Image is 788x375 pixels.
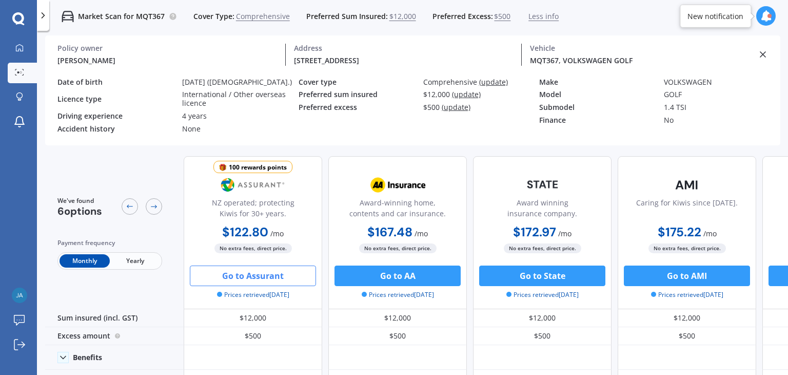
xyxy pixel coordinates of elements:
span: Preferred Sum Insured: [306,11,388,22]
b: $167.48 [367,224,412,240]
div: $500 [423,103,540,112]
span: / mo [558,229,572,238]
img: AMI-text-1.webp [653,172,721,198]
span: No extra fees, direct price. [214,243,292,253]
span: 6 options [57,204,102,218]
span: / mo [270,229,284,238]
button: Go to Assurant [190,266,316,286]
div: NZ operated; protecting Kiwis for 30+ years. [192,197,313,223]
div: $500 [328,327,467,345]
div: International / Other overseas licence [182,90,299,108]
div: [DATE] ([DEMOGRAPHIC_DATA].) [182,78,299,87]
img: 5172e7af1c8704b2699e13fc7e6a7193 [12,288,27,303]
span: Prices retrieved [DATE] [217,290,289,299]
div: $12,000 [328,309,467,327]
span: No extra fees, direct price. [359,243,437,253]
span: Comprehensive [236,11,290,22]
div: 4 years [182,112,299,121]
span: Prices retrieved [DATE] [362,290,434,299]
span: No extra fees, direct price. [504,243,581,253]
img: Assurant.png [219,172,287,198]
span: We've found [57,196,102,205]
div: Preferred excess [299,103,415,112]
div: No [664,116,780,125]
div: Comprehensive [423,78,540,87]
div: VOLKSWAGEN [664,78,780,87]
div: Driving experience [57,112,174,121]
div: $500 [473,327,612,345]
p: Market Scan for MQT367 [78,11,165,22]
img: car.f15378c7a67c060ca3f3.svg [62,10,74,23]
span: $12,000 [389,11,416,22]
div: Payment frequency [57,238,162,248]
b: $175.22 [658,224,701,240]
div: GOLF [664,90,780,99]
span: Yearly [110,254,160,268]
div: $12,000 [473,309,612,327]
div: $12,000 [184,309,322,327]
div: Vehicle [530,44,750,53]
div: Award-winning home, contents and car insurance. [337,197,458,223]
span: / mo [703,229,717,238]
div: $500 [618,327,756,345]
div: Submodel [539,103,656,112]
button: Go to State [479,266,605,286]
img: State-text-1.webp [508,172,576,196]
span: $500 [494,11,510,22]
div: Address [294,44,514,53]
div: 100 rewards points [229,162,287,173]
button: Go to AMI [624,266,750,286]
b: $172.97 [513,224,556,240]
span: Prices retrieved [DATE] [506,290,579,299]
div: [PERSON_NAME] [57,55,277,66]
div: Accident history [57,125,174,134]
span: (update) [479,77,508,87]
div: MQT367, VOLKSWAGEN GOLF [530,55,750,66]
div: Date of birth [57,78,174,87]
div: Sum insured (incl. GST) [45,309,184,327]
div: $500 [184,327,322,345]
div: Policy owner [57,44,277,53]
div: $12,000 [618,309,756,327]
span: No extra fees, direct price. [648,243,726,253]
div: None [182,125,299,134]
span: (update) [452,89,481,99]
span: / mo [415,229,428,238]
div: Model [539,90,656,99]
span: (update) [442,102,470,112]
div: Benefits [73,353,102,362]
img: points [219,164,226,171]
div: Excess amount [45,327,184,345]
div: $12,000 [423,90,540,99]
div: New notification [687,11,743,21]
div: Caring for Kiwis since [DATE]. [636,197,738,223]
div: Award winning insurance company. [482,197,603,223]
span: Monthly [60,254,110,268]
div: Make [539,78,656,87]
div: Licence type [57,95,174,104]
div: 1.4 TSI [664,103,780,112]
div: Finance [539,116,656,125]
button: Go to AA [334,266,461,286]
img: AA.webp [364,172,431,198]
span: Cover Type: [193,11,234,22]
span: Less info [528,11,559,22]
div: Preferred sum insured [299,90,415,99]
span: Preferred Excess: [432,11,493,22]
div: Cover type [299,78,415,87]
span: Prices retrieved [DATE] [651,290,723,299]
div: [STREET_ADDRESS] [294,55,514,66]
b: $122.80 [222,224,268,240]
